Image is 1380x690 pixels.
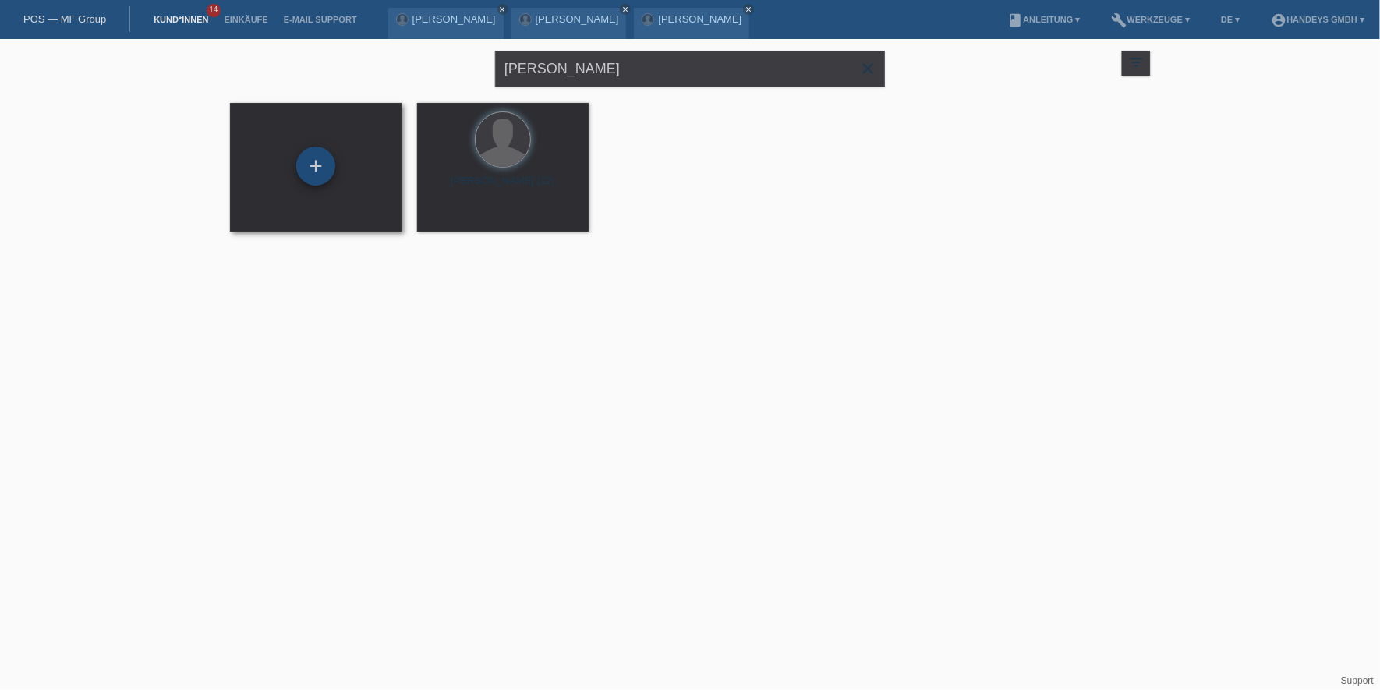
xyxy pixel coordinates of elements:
div: Kund*in hinzufügen [297,153,334,179]
i: book [1007,12,1023,28]
i: close [499,5,507,13]
a: Einkäufe [216,15,275,24]
div: [PERSON_NAME] (22) [430,175,576,200]
a: Kund*innen [146,15,216,24]
i: close [858,59,877,78]
a: [PERSON_NAME] [536,13,619,25]
input: Suche... [495,51,885,87]
i: build [1112,12,1127,28]
a: buildWerkzeuge ▾ [1104,15,1198,24]
a: close [497,4,508,15]
i: close [621,5,629,13]
a: DE ▾ [1213,15,1247,24]
a: E-Mail Support [276,15,365,24]
a: Support [1341,675,1374,686]
a: close [620,4,631,15]
a: account_circleHandeys GmbH ▾ [1263,15,1372,24]
a: [PERSON_NAME] [412,13,496,25]
i: filter_list [1127,54,1145,71]
i: close [745,5,752,13]
span: 14 [207,4,221,17]
a: POS — MF Group [23,13,106,25]
a: close [743,4,754,15]
a: bookAnleitung ▾ [1000,15,1088,24]
a: [PERSON_NAME] [658,13,741,25]
i: account_circle [1271,12,1286,28]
